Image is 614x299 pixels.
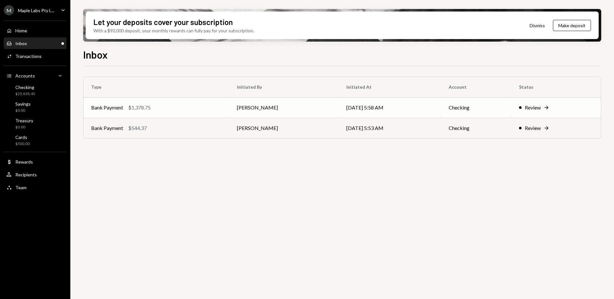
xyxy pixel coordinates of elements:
td: [PERSON_NAME] [229,118,339,138]
a: Team [4,182,67,193]
a: Home [4,25,67,36]
div: Review [525,104,541,111]
div: With a $90,000 deposit, your monthly rewards can fully pay for your subscription. [93,27,254,34]
div: Accounts [15,73,35,78]
div: Bank Payment [91,124,123,132]
a: Accounts [4,70,67,81]
td: [DATE] 5:53 AM [339,118,441,138]
div: Checking [15,85,35,90]
th: Account [441,77,511,97]
th: Status [511,77,601,97]
div: M [4,5,14,15]
div: Home [15,28,27,33]
div: $25,838.45 [15,91,35,97]
div: $0.00 [15,125,33,130]
a: Checking$25,838.45 [4,83,67,98]
div: Team [15,185,27,190]
a: Inbox [4,37,67,49]
div: Savings [15,101,31,107]
div: $544.37 [128,124,147,132]
a: Treasury$0.00 [4,116,67,131]
div: Bank Payment [91,104,123,111]
h1: Inbox [83,48,108,61]
th: Type [83,77,229,97]
div: Let your deposits cover your subscription [93,17,233,27]
div: Cards [15,134,30,140]
div: Maple Labs Pty L... [18,8,54,13]
div: Rewards [15,159,33,165]
td: [PERSON_NAME] [229,97,339,118]
div: $0.00 [15,108,31,113]
div: Transactions [15,53,42,59]
td: [DATE] 5:58 AM [339,97,441,118]
a: Savings$0.00 [4,99,67,115]
div: Inbox [15,41,27,46]
div: Recipients [15,172,37,177]
th: Initiated At [339,77,441,97]
div: Review [525,124,541,132]
div: Treasury [15,118,33,123]
a: Recipients [4,169,67,180]
button: Make deposit [553,20,591,31]
div: $500.00 [15,141,30,147]
a: Rewards [4,156,67,167]
td: Checking [441,97,511,118]
div: $1,378.75 [128,104,151,111]
a: Cards$500.00 [4,133,67,148]
th: Initiated By [229,77,339,97]
td: Checking [441,118,511,138]
a: Transactions [4,50,67,62]
button: Dismiss [522,18,553,33]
